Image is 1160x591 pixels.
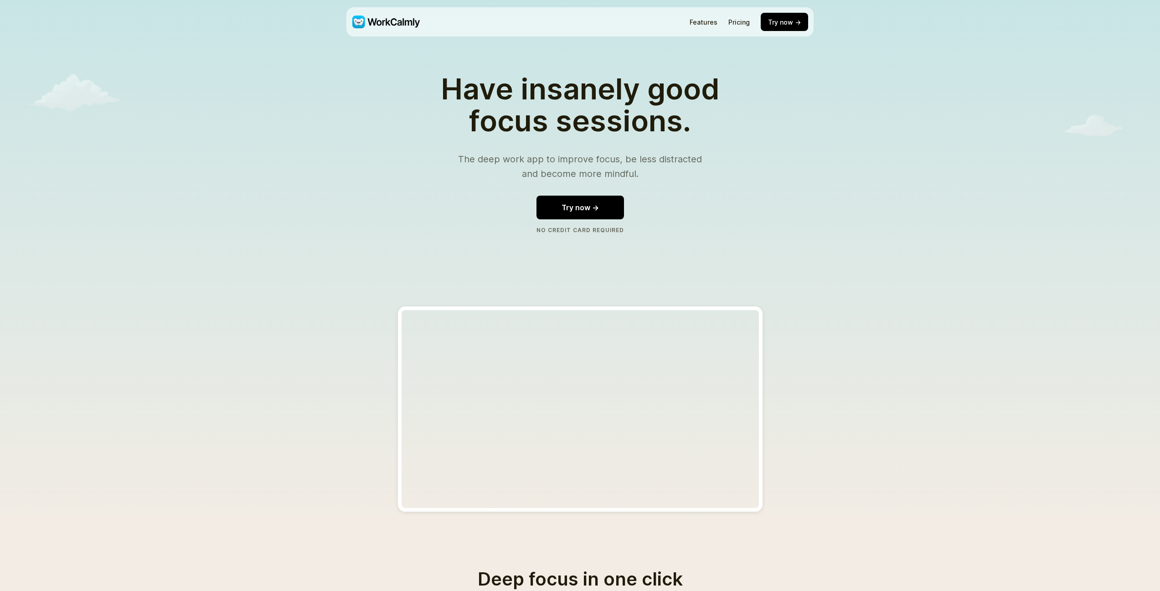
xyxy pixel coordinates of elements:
[352,16,420,28] img: WorkCalmly Logo
[536,227,624,233] span: No Credit Card Required
[398,306,763,512] iframe: YouTube video player
[349,570,812,588] h2: Deep focus in one click
[690,18,717,26] a: Features
[454,152,707,181] p: The deep work app to improve focus, be less distracted and become more mindful.
[428,73,732,137] h1: Have insanely good focus sessions.
[761,13,808,31] button: Try now →
[728,18,750,26] a: Pricing
[536,196,624,219] button: Try now →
